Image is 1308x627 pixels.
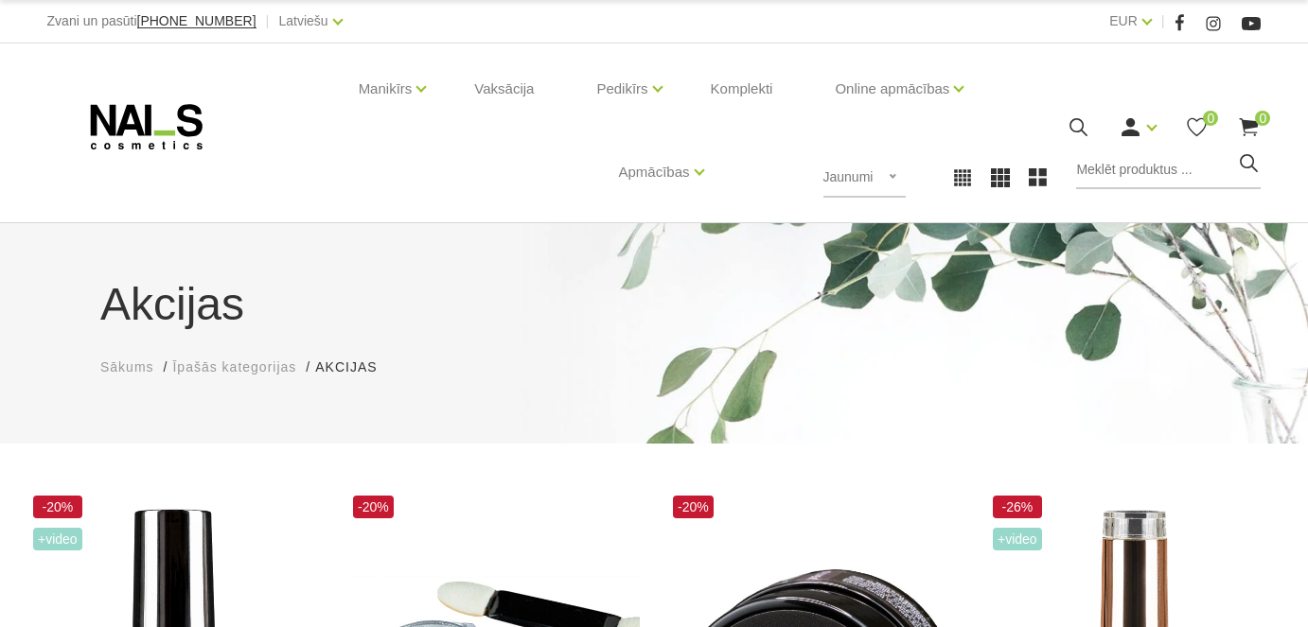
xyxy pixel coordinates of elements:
[315,357,396,377] li: Akcijas
[278,9,327,32] a: Latviešu
[137,13,256,28] span: [PHONE_NUMBER]
[1185,115,1209,139] a: 0
[993,528,1042,550] span: +Video
[33,496,82,518] span: -20%
[618,134,689,210] a: Apmācības
[596,51,647,127] a: Pedikīrs
[137,14,256,28] a: [PHONE_NUMBER]
[172,357,296,377] a: Īpašās kategorijas
[993,496,1042,518] span: -26%
[696,44,788,134] a: Komplekti
[459,44,549,134] a: Vaksācija
[33,528,82,550] span: +Video
[1161,9,1165,33] span: |
[353,496,394,518] span: -20%
[1255,111,1270,126] span: 0
[359,51,413,127] a: Manikīrs
[835,51,949,127] a: Online apmācības
[100,270,1208,339] h1: Akcijas
[100,357,154,377] a: Sākums
[47,9,256,33] div: Zvani un pasūti
[1203,111,1218,126] span: 0
[1109,9,1138,32] a: EUR
[673,496,714,518] span: -20%
[172,359,296,374] span: Īpašās kategorijas
[1237,115,1261,139] a: 0
[100,359,154,374] span: Sākums
[266,9,270,33] span: |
